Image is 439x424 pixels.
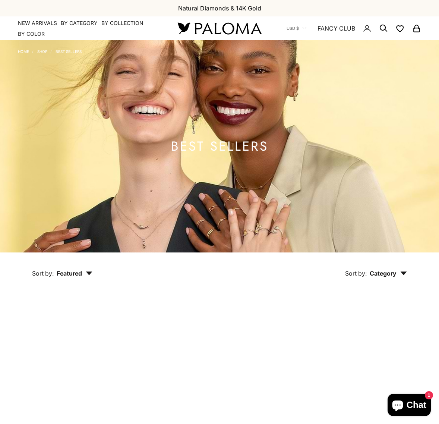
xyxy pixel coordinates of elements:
span: Category [370,270,407,277]
h1: BEST SELLERS [171,142,268,151]
nav: Secondary navigation [287,16,421,40]
summary: By Category [61,19,98,27]
p: Natural Diamonds & 14K Gold [178,3,261,13]
span: Featured [57,270,92,277]
a: BEST SELLERS [56,49,82,54]
span: Sort by: [32,270,54,277]
a: Shop [37,49,47,54]
summary: By Color [18,30,45,38]
button: USD $ [287,25,306,32]
span: Sort by: [345,270,367,277]
a: NEW ARRIVALS [18,19,57,27]
a: FANCY CLUB [318,23,355,33]
summary: By Collection [101,19,143,27]
a: Home [18,49,29,54]
button: Sort by: Category [328,252,424,284]
nav: Breadcrumb [18,48,82,54]
inbox-online-store-chat: Shopify online store chat [385,394,433,418]
span: USD $ [287,25,299,32]
button: Sort by: Featured [15,252,110,284]
nav: Primary navigation [18,19,160,38]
